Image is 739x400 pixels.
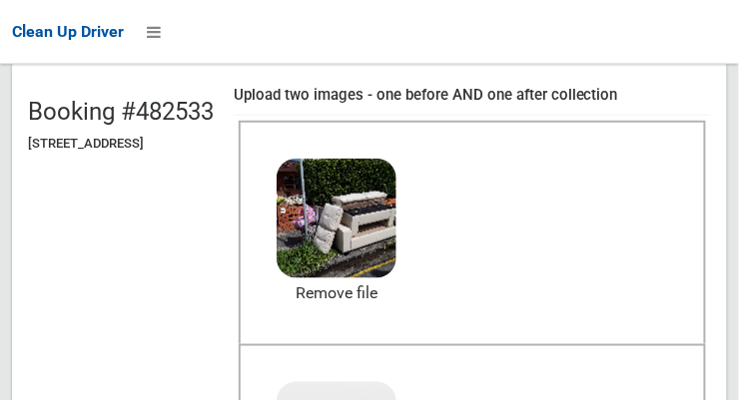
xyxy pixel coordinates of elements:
[234,87,711,104] h4: Upload two images - one before AND one after collection
[12,17,124,47] a: Clean Up Driver
[28,99,214,125] h2: Booking #482533
[28,137,214,151] h5: [STREET_ADDRESS]
[12,22,124,41] span: Clean Up Driver
[277,278,396,308] a: Remove file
